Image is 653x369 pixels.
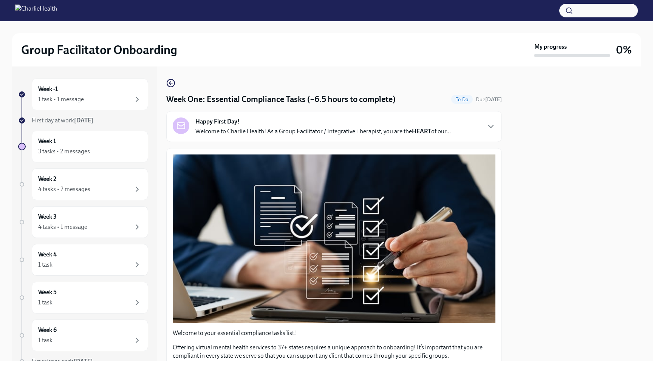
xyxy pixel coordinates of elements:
[476,96,502,103] span: Due
[32,117,93,124] span: First day at work
[38,288,57,296] h6: Week 5
[15,5,57,17] img: CharlieHealth
[38,223,87,231] div: 4 tasks • 1 message
[32,358,93,365] span: Experience ends
[195,127,451,136] p: Welcome to Charlie Health! As a Group Facilitator / Integrative Therapist, you are the of our...
[38,137,56,145] h6: Week 1
[18,206,148,238] a: Week 34 tasks • 1 message
[173,329,495,337] p: Welcome to your essential compliance tasks list!
[451,97,473,102] span: To Do
[38,326,57,334] h6: Week 6
[476,96,502,103] span: September 22nd, 2025 10:00
[616,43,632,57] h3: 0%
[166,94,396,105] h4: Week One: Essential Compliance Tasks (~6.5 hours to complete)
[38,95,84,103] div: 1 task • 1 message
[18,79,148,110] a: Week -11 task • 1 message
[412,128,431,135] strong: HEART
[195,117,240,126] strong: Happy First Day!
[74,358,93,365] strong: [DATE]
[38,250,57,259] h6: Week 4
[173,154,495,323] button: Zoom image
[38,147,90,156] div: 3 tasks • 2 messages
[38,175,56,183] h6: Week 2
[18,282,148,313] a: Week 51 task
[18,116,148,125] a: First day at work[DATE]
[38,185,90,193] div: 4 tasks • 2 messages
[38,85,58,93] h6: Week -1
[38,213,57,221] h6: Week 3
[38,336,53,344] div: 1 task
[18,244,148,276] a: Week 41 task
[173,343,495,360] p: Offering virtual mental health services to 37+ states requires a unique approach to onboarding! I...
[18,131,148,162] a: Week 13 tasks • 2 messages
[74,117,93,124] strong: [DATE]
[21,42,177,57] h2: Group Facilitator Onboarding
[534,43,567,51] strong: My progress
[38,261,53,269] div: 1 task
[38,298,53,307] div: 1 task
[18,168,148,200] a: Week 24 tasks • 2 messages
[485,96,502,103] strong: [DATE]
[18,320,148,351] a: Week 61 task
